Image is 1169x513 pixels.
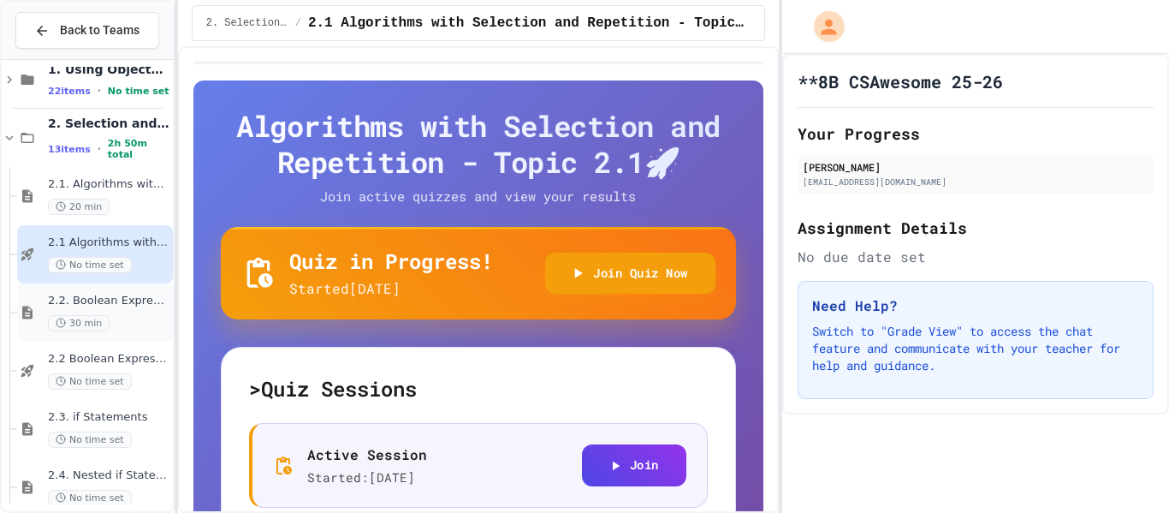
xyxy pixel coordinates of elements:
[48,144,91,155] span: 13 items
[60,21,139,39] span: Back to Teams
[798,247,1154,267] div: No due date set
[249,375,708,403] h5: > Quiz Sessions
[295,16,301,30] span: /
[812,295,1139,316] h3: Need Help?
[48,199,110,215] span: 20 min
[108,86,169,97] span: No time set
[48,116,169,131] span: 2. Selection and Iteration
[307,444,427,465] p: Active Session
[796,7,849,46] div: My Account
[798,216,1154,240] h2: Assignment Details
[545,253,715,295] button: Join Quiz Now
[582,444,686,486] button: Join
[812,323,1139,374] p: Switch to "Grade View" to access the chat feature and communicate with your teacher for help and ...
[48,177,169,192] span: 2.1. Algorithms with Selection and Repetition
[98,142,101,156] span: •
[48,236,169,250] span: 2.1 Algorithms with Selection and Repetition - Topic 2.1
[15,12,159,49] button: Back to Teams
[289,248,493,275] h5: Quiz in Progress!
[48,315,110,331] span: 30 min
[308,13,746,33] span: 2.1 Algorithms with Selection and Repetition - Topic 2.1
[48,294,169,308] span: 2.2. Boolean Expressions
[803,159,1148,175] div: [PERSON_NAME]
[48,490,132,506] span: No time set
[289,278,493,299] p: Started [DATE]
[798,122,1154,146] h2: Your Progress
[221,108,736,180] h4: Algorithms with Selection and Repetition - Topic 2.1 🚀
[48,62,169,77] span: 1. Using Objects and Methods
[48,352,169,367] span: 2.2 Boolean Expressions - Quiz
[48,373,132,390] span: No time set
[307,468,427,487] p: Started: [DATE]
[48,468,169,483] span: 2.4. Nested if Statements
[48,257,132,273] span: No time set
[48,432,132,448] span: No time set
[286,187,671,206] p: Join active quizzes and view your results
[48,410,169,425] span: 2.3. if Statements
[798,69,1003,93] h1: **8B CSAwesome 25-26
[206,16,288,30] span: 2. Selection and Iteration
[803,176,1148,188] div: [EMAIL_ADDRESS][DOMAIN_NAME]
[48,86,91,97] span: 22 items
[98,84,101,98] span: •
[108,138,169,160] span: 2h 50m total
